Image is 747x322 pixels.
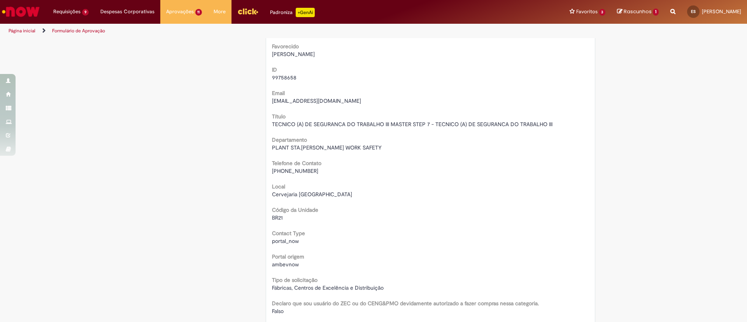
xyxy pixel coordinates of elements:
[166,8,194,16] span: Aprovações
[195,9,202,16] span: 11
[272,276,317,283] b: Tipo de solicitação
[52,28,105,34] a: Formulário de Aprovação
[272,261,299,268] span: ambevnow
[270,8,315,17] div: Padroniza
[6,24,492,38] ul: Trilhas de página
[272,136,307,143] b: Departamento
[624,8,652,15] span: Rascunhos
[272,66,277,73] b: ID
[272,230,305,237] b: Contact Type
[296,8,315,17] p: +GenAi
[272,214,283,221] span: BR21
[53,8,81,16] span: Requisições
[272,160,321,167] b: Telefone de Contato
[272,74,296,81] span: 99758658
[272,206,318,213] b: Código da Unidade
[272,238,299,245] span: portal_now
[272,90,285,97] b: Email
[100,8,154,16] span: Despesas Corporativas
[272,113,286,120] b: Título
[617,8,659,16] a: Rascunhos
[272,284,384,291] span: Fábricas, Centros de Excelência e Distribuição
[82,9,89,16] span: 9
[272,253,304,260] b: Portal origem
[272,300,539,307] b: Declaro que sou usuário do ZEC ou do CENG&PMO devidamente autorizado a fazer compras nessa catego...
[272,167,318,174] span: [PHONE_NUMBER]
[237,5,258,17] img: click_logo_yellow_360x200.png
[9,28,35,34] a: Página inicial
[214,8,226,16] span: More
[1,4,41,19] img: ServiceNow
[691,9,696,14] span: ES
[272,43,299,50] b: Favorecido
[702,8,741,15] span: [PERSON_NAME]
[272,183,285,190] b: Local
[576,8,598,16] span: Favoritos
[272,97,361,104] span: [EMAIL_ADDRESS][DOMAIN_NAME]
[272,191,352,198] span: Cervejaria [GEOGRAPHIC_DATA]
[599,9,606,16] span: 3
[272,121,552,128] span: TECNICO (A) DE SEGURANCA DO TRABALHO III MASTER STEP 7 - TECNICO (A) DE SEGURANCA DO TRABALHO III
[272,51,315,58] span: [PERSON_NAME]
[272,144,382,151] span: PLANT STA.[PERSON_NAME] WORK SAFETY
[653,9,659,16] span: 1
[272,308,284,315] span: Falso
